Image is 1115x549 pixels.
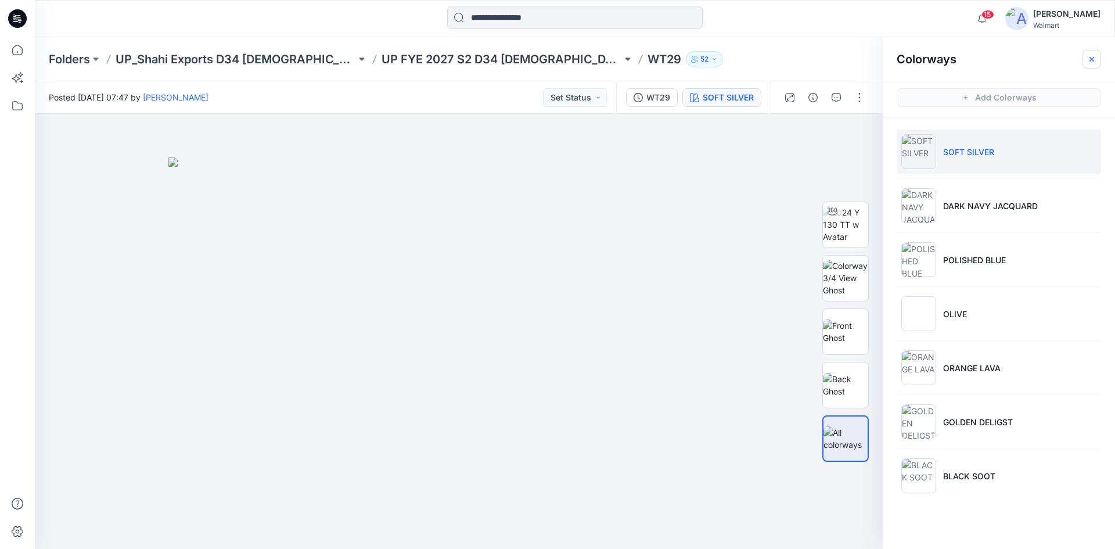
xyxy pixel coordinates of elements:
p: 52 [700,53,708,66]
div: Walmart [1033,21,1100,30]
img: GOLDEN DELIGST [901,404,936,439]
img: POLISHED BLUE [901,242,936,277]
a: [PERSON_NAME] [143,92,208,102]
img: OLIVE [901,296,936,331]
p: BLACK SOOT [943,470,995,482]
a: UP_Shahi Exports D34 [DEMOGRAPHIC_DATA] Tops [116,51,356,67]
img: Back Ghost [823,373,868,397]
p: OLIVE [943,308,967,320]
img: BLACK SOOT [901,458,936,493]
img: Front Ghost [823,320,868,344]
p: SOFT SILVER [943,146,994,158]
img: Colorway 3/4 View Ghost [823,260,868,296]
p: ORANGE LAVA [943,362,1001,374]
span: 15 [981,10,994,19]
img: All colorways [823,426,868,451]
p: WT29 [648,51,681,67]
p: GOLDEN DELIGST [943,416,1013,428]
button: WT29 [626,88,678,107]
img: DARK NAVY JACQUARD [901,188,936,223]
button: SOFT SILVER [682,88,761,107]
img: 2024 Y 130 TT w Avatar [823,206,868,243]
div: [PERSON_NAME] [1033,7,1100,21]
a: Folders [49,51,90,67]
button: Details [804,88,822,107]
span: Posted [DATE] 07:47 by [49,91,208,103]
img: ORANGE LAVA [901,350,936,385]
div: WT29 [646,91,670,104]
p: POLISHED BLUE [943,254,1006,266]
h2: Colorways [897,52,956,66]
img: SOFT SILVER [901,134,936,169]
button: 52 [686,51,723,67]
p: DARK NAVY JACQUARD [943,200,1038,212]
a: UP FYE 2027 S2 D34 [DEMOGRAPHIC_DATA] Woven Tops [382,51,622,67]
img: avatar [1005,7,1028,30]
div: SOFT SILVER [703,91,754,104]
